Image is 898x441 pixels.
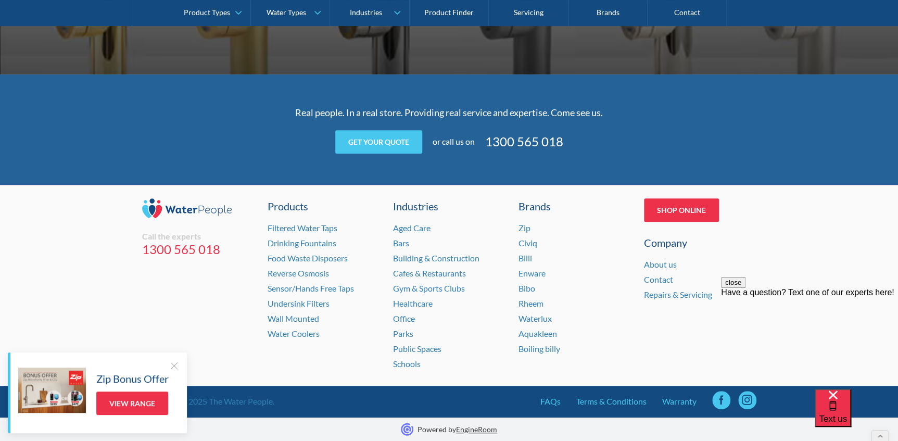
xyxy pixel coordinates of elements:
[393,359,421,369] a: Schools
[518,313,552,323] a: Waterlux
[518,344,560,354] a: Boiling billy
[418,424,497,435] p: Powered by
[721,277,898,402] iframe: podium webchat widget prompt
[518,238,537,248] a: Civiq
[393,329,413,338] a: Parks
[393,253,479,263] a: Building & Construction
[644,235,756,250] div: Company
[350,8,382,17] div: Industries
[268,253,348,263] a: Food Waste Disposers
[662,395,697,408] a: Warranty
[393,198,505,214] a: Industries
[268,298,330,308] a: Undersink Filters
[644,274,673,284] a: Contact
[142,242,255,257] a: 1300 565 018
[142,395,274,408] div: © Copyright 2025 The Water People.
[268,198,380,214] a: Products
[518,298,543,308] a: Rheem
[268,329,320,338] a: Water Coolers
[644,198,719,222] a: Shop Online
[815,389,898,441] iframe: podium webchat widget bubble
[142,231,255,242] div: Call the experts
[184,8,230,17] div: Product Types
[518,268,546,278] a: Enware
[393,223,431,233] a: Aged Care
[393,268,466,278] a: Cafes & Restaurants
[18,368,86,413] img: Zip Bonus Offer
[96,371,169,386] h5: Zip Bonus Offer
[393,298,433,308] a: Healthcare
[268,313,319,323] a: Wall Mounted
[393,283,465,293] a: Gym & Sports Clubs
[393,313,415,323] a: Office
[267,8,306,17] div: Water Types
[518,253,532,263] a: Billi
[268,268,329,278] a: Reverse Osmosis
[485,132,563,151] a: 1300 565 018
[644,259,677,269] a: About us
[393,238,409,248] a: Bars
[518,198,631,214] div: Brands
[456,425,497,434] a: EngineRoom
[268,238,336,248] a: Drinking Fountains
[96,392,168,415] a: View Range
[433,135,475,148] div: or call us on
[335,130,422,154] a: Get your quote
[268,223,337,233] a: Filtered Water Taps
[518,329,557,338] a: Aquakleen
[246,106,652,120] p: Real people. In a real store. Providing real service and expertise. Come see us.
[393,344,441,354] a: Public Spaces
[644,289,712,299] a: Repairs & Servicing
[540,395,561,408] a: FAQs
[518,223,530,233] a: Zip
[576,395,647,408] a: Terms & Conditions
[268,283,354,293] a: Sensor/Hands Free Taps
[518,283,535,293] a: Bibo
